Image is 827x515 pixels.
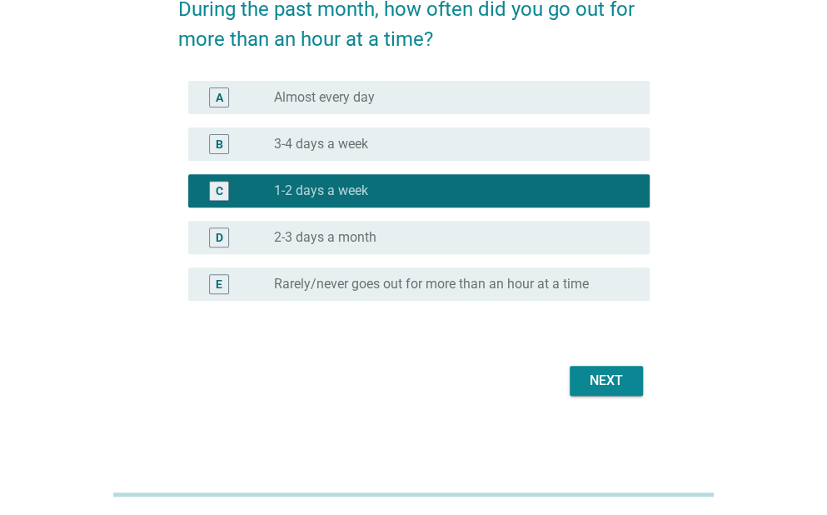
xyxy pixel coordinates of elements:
[216,135,223,152] div: B
[274,89,375,106] label: Almost every day
[216,275,222,292] div: E
[274,229,376,246] label: 2-3 days a month
[274,136,368,152] label: 3-4 days a week
[583,371,630,391] div: Next
[216,228,223,246] div: D
[274,276,589,292] label: Rarely/never goes out for more than an hour at a time
[216,88,223,106] div: A
[570,366,643,396] button: Next
[274,182,368,199] label: 1-2 days a week
[216,182,223,199] div: C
